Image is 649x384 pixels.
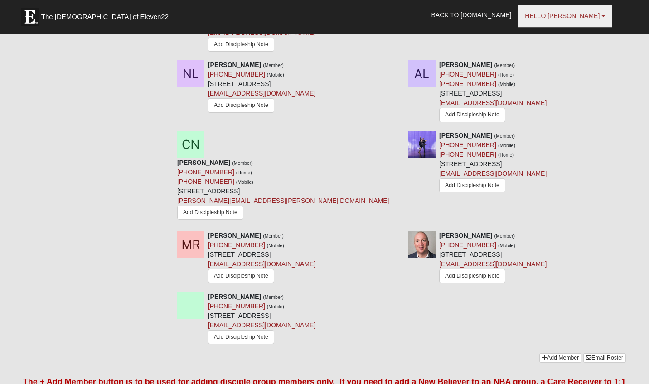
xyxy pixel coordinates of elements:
[177,178,234,185] a: [PHONE_NUMBER]
[439,269,505,283] a: Add Discipleship Note
[518,5,612,27] a: Hello [PERSON_NAME]
[177,168,234,176] a: [PHONE_NUMBER]
[498,72,514,77] small: (Home)
[439,80,496,87] a: [PHONE_NUMBER]
[439,108,505,122] a: Add Discipleship Note
[232,160,253,166] small: (Member)
[439,241,496,249] a: [PHONE_NUMBER]
[439,151,496,158] a: [PHONE_NUMBER]
[208,269,274,283] a: Add Discipleship Note
[208,90,315,97] a: [EMAIL_ADDRESS][DOMAIN_NAME]
[263,294,284,300] small: (Member)
[208,29,315,36] a: [EMAIL_ADDRESS][DOMAIN_NAME]
[267,72,284,77] small: (Mobile)
[439,60,547,124] div: [STREET_ADDRESS]
[439,231,547,285] div: [STREET_ADDRESS]
[583,353,626,363] a: Email Roster
[208,260,315,268] a: [EMAIL_ADDRESS][DOMAIN_NAME]
[267,243,284,248] small: (Mobile)
[498,82,515,87] small: (Mobile)
[498,143,515,148] small: (Mobile)
[494,233,515,239] small: (Member)
[439,131,547,195] div: [STREET_ADDRESS]
[439,71,496,78] a: [PHONE_NUMBER]
[208,292,315,346] div: [STREET_ADDRESS]
[498,152,514,158] small: (Home)
[494,133,515,139] small: (Member)
[208,241,265,249] a: [PHONE_NUMBER]
[439,232,492,239] strong: [PERSON_NAME]
[208,232,261,239] strong: [PERSON_NAME]
[494,62,515,68] small: (Member)
[208,60,315,115] div: [STREET_ADDRESS]
[208,38,274,52] a: Add Discipleship Note
[539,353,581,363] a: Add Member
[439,260,547,268] a: [EMAIL_ADDRESS][DOMAIN_NAME]
[236,170,252,175] small: (Home)
[263,62,284,68] small: (Member)
[208,322,315,329] a: [EMAIL_ADDRESS][DOMAIN_NAME]
[208,98,274,112] a: Add Discipleship Note
[525,12,600,19] span: Hello [PERSON_NAME]
[21,8,39,26] img: Eleven22 logo
[208,293,261,300] strong: [PERSON_NAME]
[498,243,515,248] small: (Mobile)
[208,231,315,285] div: [STREET_ADDRESS]
[177,197,389,204] a: [PERSON_NAME][EMAIL_ADDRESS][PERSON_NAME][DOMAIN_NAME]
[439,99,547,106] a: [EMAIL_ADDRESS][DOMAIN_NAME]
[208,302,265,310] a: [PHONE_NUMBER]
[208,71,265,78] a: [PHONE_NUMBER]
[439,170,547,177] a: [EMAIL_ADDRESS][DOMAIN_NAME]
[267,304,284,309] small: (Mobile)
[425,4,518,26] a: Back to [DOMAIN_NAME]
[439,178,505,192] a: Add Discipleship Note
[177,206,243,220] a: Add Discipleship Note
[177,159,230,166] strong: [PERSON_NAME]
[236,179,253,185] small: (Mobile)
[439,132,492,139] strong: [PERSON_NAME]
[16,3,198,26] a: The [DEMOGRAPHIC_DATA] of Eleven22
[208,330,274,344] a: Add Discipleship Note
[439,141,496,149] a: [PHONE_NUMBER]
[208,61,261,68] strong: [PERSON_NAME]
[439,61,492,68] strong: [PERSON_NAME]
[263,233,284,239] small: (Member)
[41,12,169,21] span: The [DEMOGRAPHIC_DATA] of Eleven22
[177,158,389,224] div: [STREET_ADDRESS]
